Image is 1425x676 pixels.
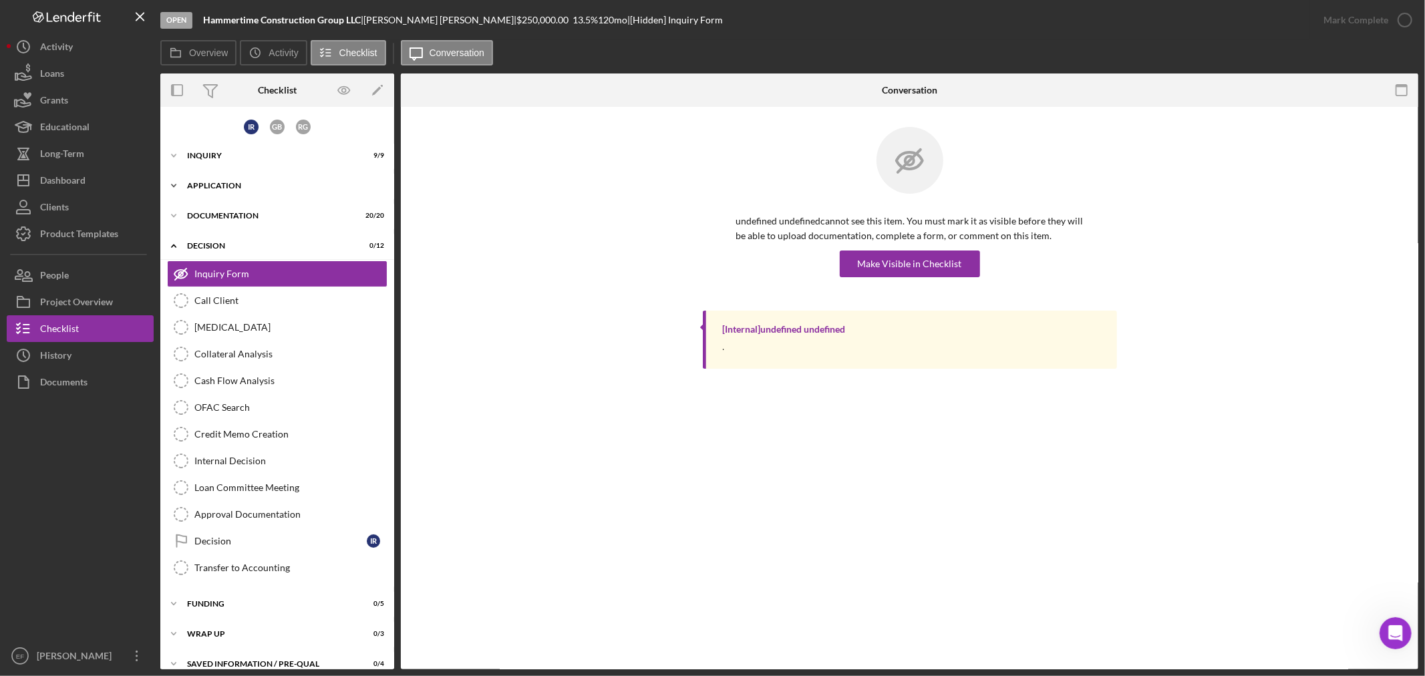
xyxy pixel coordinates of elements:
[89,148,246,161] div: his DOB is [DEMOGRAPHIC_DATA]
[7,167,154,194] button: Dashboard
[296,120,311,134] div: R G
[194,322,387,333] div: [MEDICAL_DATA]
[7,114,154,140] button: Educational
[882,85,937,96] div: Conversation
[167,314,387,341] a: [MEDICAL_DATA]
[40,262,69,292] div: People
[11,140,257,180] div: Erika says…
[209,5,234,31] button: Home
[360,242,384,250] div: 0 / 12
[187,630,351,638] div: Wrap up
[11,377,219,419] div: Yes, please let me know if they are still having issues. Thank you![PERSON_NAME] • 23h ago
[7,643,154,669] button: EF[PERSON_NAME]
[9,5,34,31] button: go back
[160,40,236,65] button: Overview
[187,182,377,190] div: Application
[360,660,384,668] div: 0 / 4
[40,342,71,372] div: History
[194,509,387,520] div: Approval Documentation
[1380,617,1412,649] iframe: Intercom live chat
[401,40,494,65] button: Conversation
[7,87,154,114] button: Grants
[167,287,387,314] a: Call Client
[194,456,387,466] div: Internal Decision
[516,15,573,25] div: $250,000.00
[240,40,307,65] button: Activity
[167,261,387,287] a: Inquiry Form
[244,120,259,134] div: I R
[194,429,387,440] div: Credit Memo Creation
[167,448,387,474] a: Internal Decision
[59,92,246,131] div: Select a date after [[DATE]] and before [[DATE]]
[1310,7,1418,33] button: Mark Complete
[258,85,297,96] div: Checklist
[360,630,384,638] div: 0 / 3
[48,13,257,81] div: Co borrower for Gather up cannot submit credit authorization as his DOB is coming up before [DEMO...
[7,369,154,395] button: Documents
[7,140,154,167] button: Long-Term
[167,501,387,528] a: Approval Documentation
[11,180,219,235] div: I see, can you please send me the email address for the project so I can look it up?
[7,315,154,342] button: Checklist
[203,14,361,25] b: Hammertime Construction Group LLC
[858,250,962,277] div: Make Visible in Checklist
[40,289,113,319] div: Project Overview
[7,289,154,315] button: Project Overview
[360,152,384,160] div: 9 / 9
[367,534,380,548] div: I R
[40,33,73,63] div: Activity
[40,60,64,90] div: Loans
[194,402,387,413] div: OFAC Search
[40,167,86,197] div: Dashboard
[194,295,387,306] div: Call Client
[627,15,723,25] div: | [Hidden] Inquiry Form
[360,600,384,608] div: 0 / 5
[7,33,154,60] a: Activity
[723,341,725,352] div: .
[11,236,219,292] div: Nevertheless, I edited the form in our back end. Can you please try again? and sorry for the inco...
[40,87,68,117] div: Grants
[40,114,90,144] div: Educational
[63,438,74,448] button: Upload attachment
[430,47,485,58] label: Conversation
[187,660,351,668] div: Saved Information / Pre-Qual
[736,214,1084,244] p: undefined undefined cannot see this item. You must mark it as visible before they will be able to...
[59,310,246,336] div: ok ill have him go in and complete it now.
[167,394,387,421] a: OFAC Search
[187,152,351,160] div: Inquiry
[339,47,377,58] label: Checklist
[360,212,384,220] div: 20 / 20
[40,220,118,250] div: Product Templates
[234,5,259,29] div: Close
[7,220,154,247] button: Product Templates
[11,180,257,236] div: Christina says…
[187,600,351,608] div: Funding
[11,236,257,303] div: Christina says…
[167,554,387,581] a: Transfer to Accounting
[311,40,386,65] button: Checklist
[187,242,351,250] div: Decision
[48,302,257,344] div: ok ill have him go in and complete it now.
[11,13,257,83] div: Erika says…
[7,342,154,369] a: History
[7,194,154,220] a: Clients
[167,421,387,448] a: Credit Memo Creation
[40,369,88,399] div: Documents
[11,302,257,355] div: Erika says…
[40,140,84,170] div: Long-Term
[7,60,154,87] a: Loans
[573,15,598,25] div: 13.5 %
[16,653,24,660] text: EF
[167,341,387,367] a: Collateral Analysis
[1323,7,1388,33] div: Mark Complete
[363,15,516,25] div: [PERSON_NAME] [PERSON_NAME] |
[269,47,298,58] label: Activity
[65,7,152,17] h1: [PERSON_NAME]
